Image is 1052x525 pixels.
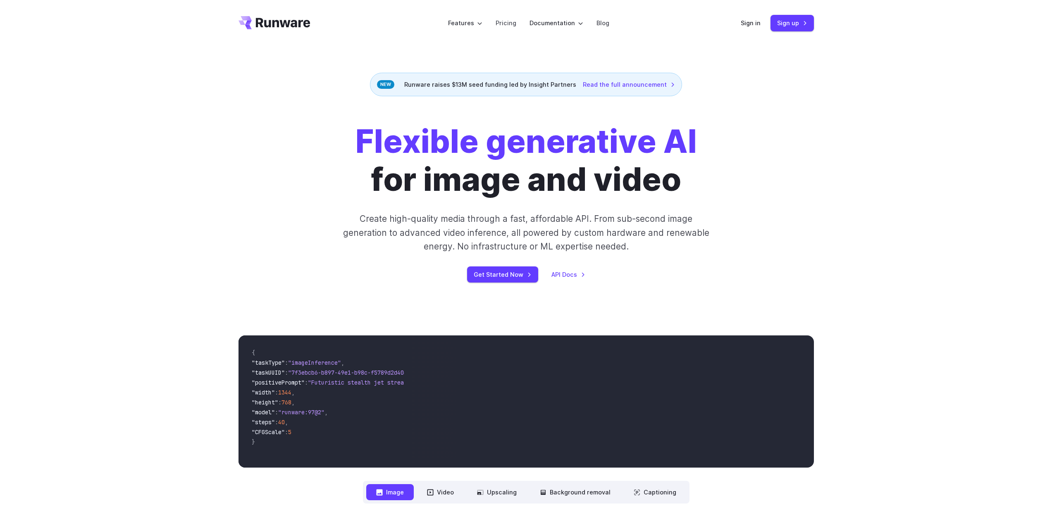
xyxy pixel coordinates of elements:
[366,484,414,500] button: Image
[278,409,324,416] span: "runware:97@2"
[252,349,255,356] span: {
[278,418,285,426] span: 40
[288,359,341,366] span: "imageInference"
[252,369,285,376] span: "taskUUID"
[551,270,585,279] a: API Docs
[252,399,278,406] span: "height"
[252,359,285,366] span: "taskType"
[275,409,278,416] span: :
[496,18,516,28] a: Pricing
[771,15,814,31] a: Sign up
[467,266,538,283] a: Get Started Now
[285,359,288,366] span: :
[285,418,288,426] span: ,
[355,122,697,161] strong: Flexible generative AI
[252,438,255,446] span: }
[355,123,697,199] h1: for image and video
[741,18,761,28] a: Sign in
[341,359,344,366] span: ,
[624,484,686,500] button: Captioning
[308,379,609,386] span: "Futuristic stealth jet streaking through a neon-lit cityscape with glowing purple exhaust"
[288,369,414,376] span: "7f3ebcb6-b897-49e1-b98c-f5789d2d40d7"
[417,484,464,500] button: Video
[448,18,482,28] label: Features
[288,428,291,436] span: 5
[467,484,527,500] button: Upscaling
[305,379,308,386] span: :
[252,409,275,416] span: "model"
[278,399,281,406] span: :
[370,73,682,96] div: Runware raises $13M seed funding led by Insight Partners
[342,212,710,253] p: Create high-quality media through a fast, affordable API. From sub-second image generation to adv...
[252,389,275,396] span: "width"
[324,409,328,416] span: ,
[285,428,288,436] span: :
[291,389,295,396] span: ,
[252,418,275,426] span: "steps"
[281,399,291,406] span: 768
[252,379,305,386] span: "positivePrompt"
[252,428,285,436] span: "CFGScale"
[239,16,310,29] a: Go to /
[275,389,278,396] span: :
[285,369,288,376] span: :
[530,18,583,28] label: Documentation
[278,389,291,396] span: 1344
[275,418,278,426] span: :
[291,399,295,406] span: ,
[596,18,609,28] a: Blog
[530,484,620,500] button: Background removal
[583,80,675,89] a: Read the full announcement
